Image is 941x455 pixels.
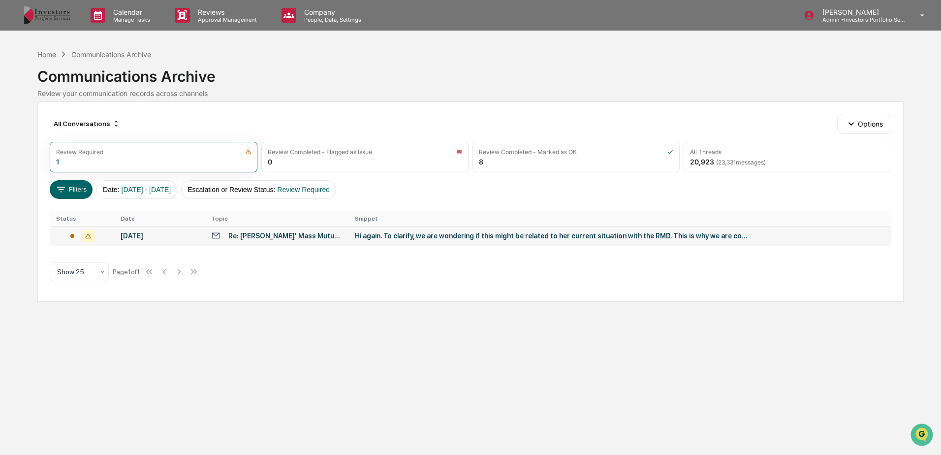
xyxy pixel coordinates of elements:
[33,75,161,85] div: Start new chat
[10,144,18,152] div: 🔎
[71,125,79,133] div: 🗄️
[10,75,28,93] img: 1746055101610-c473b297-6a78-478c-a979-82029cc54cd1
[20,124,63,134] span: Preclearance
[6,139,66,157] a: 🔎Data Lookup
[96,180,177,199] button: Date:[DATE] - [DATE]
[10,125,18,133] div: 🖐️
[98,167,119,174] span: Pylon
[268,148,372,156] div: Review Completed - Flagged as Issue
[268,158,272,166] div: 0
[479,158,483,166] div: 8
[50,211,114,226] th: Status
[37,60,903,85] div: Communications Archive
[20,143,62,153] span: Data Lookup
[355,232,749,240] div: Hi again. To clarify, we are wondering if this might be related to her current situation with the...
[690,148,721,156] div: All Threads
[815,16,906,23] p: Admin • Investors Portfolio Services
[115,211,205,226] th: Date
[479,148,577,156] div: Review Completed - Marked as OK
[296,16,366,23] p: People, Data, Settings
[456,149,462,155] img: icon
[50,180,93,199] button: Filters
[105,16,155,23] p: Manage Tasks
[349,211,890,226] th: Snippet
[33,85,125,93] div: We're available if you need us!
[71,50,151,59] div: Communications Archive
[690,158,766,166] div: 20,923
[37,89,903,97] div: Review your communication records across channels
[190,8,262,16] p: Reviews
[667,149,673,155] img: icon
[6,120,67,138] a: 🖐️Preclearance
[245,149,251,155] img: icon
[167,78,179,90] button: Start new chat
[228,232,343,240] div: Re: [PERSON_NAME]' Mass Mutual account notice
[81,124,122,134] span: Attestations
[24,6,71,25] img: logo
[716,159,766,166] span: ( 23,331 messages)
[113,268,140,276] div: Page 1 of 1
[190,16,262,23] p: Approval Management
[37,50,56,59] div: Home
[69,166,119,174] a: Powered byPylon
[10,21,179,36] p: How can we help?
[122,186,171,194] span: [DATE] - [DATE]
[296,8,366,16] p: Company
[121,232,199,240] div: [DATE]
[50,116,124,131] div: All Conversations
[815,8,906,16] p: [PERSON_NAME]
[56,148,103,156] div: Review Required
[105,8,155,16] p: Calendar
[837,114,891,133] button: Options
[56,158,59,166] div: 1
[277,186,330,194] span: Review Required
[181,180,336,199] button: Escalation or Review Status:Review Required
[910,422,936,449] iframe: Open customer support
[67,120,126,138] a: 🗄️Attestations
[205,211,349,226] th: Topic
